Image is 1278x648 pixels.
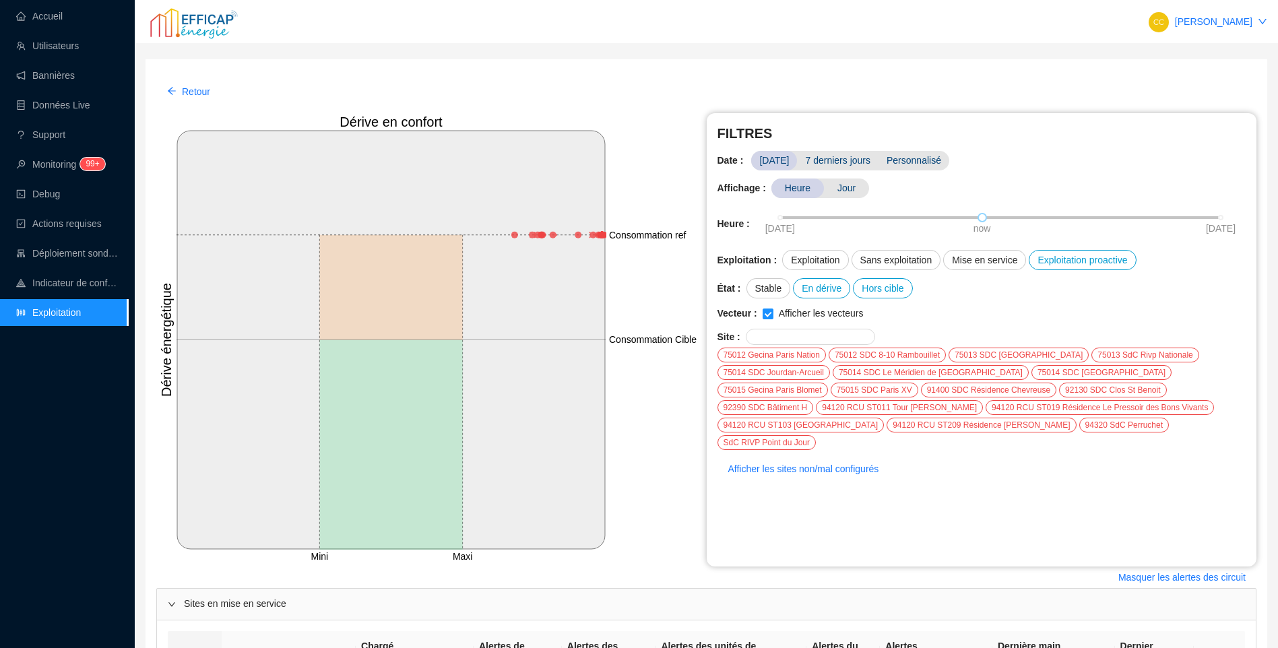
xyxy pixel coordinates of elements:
a: clusterDéploiement sondes [16,248,119,259]
div: 75014 SDC Jourdan-Arcueil [717,365,830,380]
span: arrow-left [167,86,177,96]
tspan: Consommation ref [609,230,686,240]
tspan: Dérive énergétique [159,283,174,397]
div: 75015 SDC Paris XV [831,383,918,397]
a: slidersExploitation [16,307,81,318]
div: En dérive [793,278,850,298]
span: Afficher les vecteurs [773,306,869,321]
span: Exploitation : [717,253,777,267]
div: 94120 RCU ST019 Résidence Le Pressoir des Bons Vivants [986,400,1214,415]
span: [DATE] [765,222,795,236]
div: 94120 RCU ST103 [GEOGRAPHIC_DATA] [717,418,885,432]
span: [DATE] [751,151,797,170]
sup: 100 [80,158,104,170]
button: Masquer les alertes des circuit [1108,566,1256,588]
div: 94120 RCU ST011 Tour [PERSON_NAME] [816,400,983,415]
span: expanded [168,600,176,608]
div: Sites en mise en service [157,589,1256,620]
div: SdC RIVP Point du Jour [717,435,817,450]
div: 92390 SDC Bâtiment H [717,400,814,415]
div: 75013 SdC Rivp Nationale [1091,348,1199,362]
div: 75012 Gecina Paris Nation [717,348,826,362]
span: Affichage : [717,181,766,195]
a: codeDebug [16,189,60,199]
div: Stable [746,278,791,298]
span: 7 derniers jours [797,151,878,170]
span: Site : [717,330,740,344]
button: Afficher les sites non/mal configurés [717,458,890,480]
a: teamUtilisateurs [16,40,79,51]
span: [DATE] [1206,222,1236,236]
a: homeAccueil [16,11,63,22]
tspan: Mini [311,551,328,562]
span: down [1258,17,1267,26]
span: Retour [182,85,210,99]
span: Heure : [717,217,750,231]
span: Sites en mise en service [184,597,1245,611]
div: 91400 SDC Résidence Chevreuse [921,383,1056,397]
a: notificationBannières [16,70,75,81]
span: Personnalisé [878,151,949,170]
a: questionSupport [16,129,65,140]
span: Actions requises [32,218,102,229]
div: 75015 Gecina Paris Blomet [717,383,828,397]
span: now [973,222,991,236]
span: Date : [717,154,752,168]
img: 50f6524a032a47d4f71b6e1e91721f7e [1149,12,1169,32]
div: Mise en service [943,250,1026,270]
div: 94120 RCU ST209 Résidence [PERSON_NAME] [887,418,1076,432]
div: Exploitation proactive [1029,250,1136,270]
span: Masquer les alertes des circuit [1118,571,1246,585]
div: Sans exploitation [852,250,941,270]
span: Heure [771,179,824,198]
div: 94320 SdC Perruchet [1079,418,1169,432]
div: 75013 SDC [GEOGRAPHIC_DATA] [949,348,1089,362]
a: [PERSON_NAME] [1175,16,1252,27]
a: databaseDonnées Live [16,100,90,110]
span: check-square [16,219,26,228]
span: État : [717,282,741,296]
div: 75012 SDC 8-10 Rambouillet [829,348,946,362]
button: Retour [156,81,221,102]
a: heat-mapIndicateur de confort [16,278,119,288]
div: 75014 SDC Le Méridien de [GEOGRAPHIC_DATA] [833,365,1029,380]
button: [PERSON_NAME] [1137,11,1278,32]
div: Exploitation [782,250,848,270]
span: FILTRES [717,124,1246,143]
tspan: Dérive en confort [340,115,443,129]
a: monitorMonitoring99+ [16,159,101,170]
span: Jour [824,179,869,198]
div: 75014 SDC [GEOGRAPHIC_DATA] [1031,365,1172,380]
span: Afficher les sites non/mal configurés [728,462,879,476]
tspan: Maxi [453,551,473,562]
span: Vecteur : [717,306,757,321]
div: Hors cible [853,278,912,298]
div: 92130 SDC Clos St Benoit [1059,383,1166,397]
tspan: Consommation Cible [609,334,697,345]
